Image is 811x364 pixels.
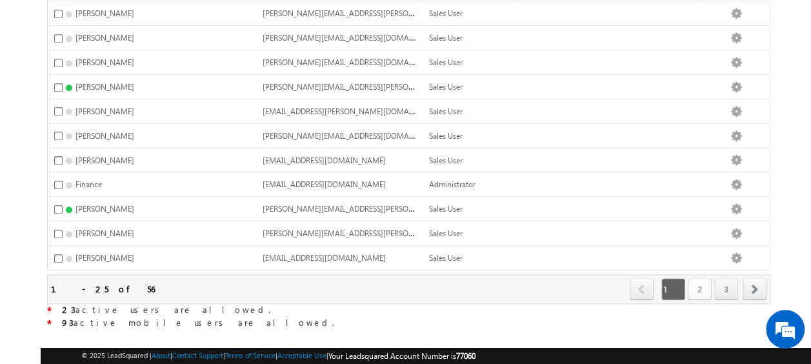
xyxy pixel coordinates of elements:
span: active users are allowed. [62,304,270,315]
span: [PERSON_NAME] [75,82,134,92]
em: Start Chat [175,279,234,296]
span: [PERSON_NAME][EMAIL_ADDRESS][DOMAIN_NAME] [263,130,445,141]
span: [PERSON_NAME] [75,204,134,214]
span: [PERSON_NAME] [75,253,134,263]
textarea: Type your message and hit 'Enter' [17,119,235,268]
span: Sales User [429,8,463,18]
span: Your Leadsquared Account Number is [328,351,476,361]
a: Terms of Service [225,351,275,359]
span: Sales User [429,57,463,67]
span: Sales User [429,204,463,214]
span: [PERSON_NAME] [75,33,134,43]
span: 1 [661,278,685,300]
span: [EMAIL_ADDRESS][DOMAIN_NAME] [263,253,386,263]
span: [PERSON_NAME] [75,131,134,141]
span: [EMAIL_ADDRESS][PERSON_NAME][DOMAIN_NAME] [263,105,445,116]
span: Sales User [429,131,463,141]
span: Sales User [429,228,463,238]
span: Sales User [429,253,463,263]
span: [EMAIL_ADDRESS][DOMAIN_NAME] [263,179,386,189]
span: [PERSON_NAME] [75,106,134,116]
span: [PERSON_NAME] [75,228,134,238]
div: 1 - 25 of 56 [51,281,155,296]
a: 2 [688,278,712,300]
a: Contact Support [172,351,223,359]
span: active mobile users are allowed. [62,317,334,328]
strong: 93 [62,317,74,328]
span: [EMAIL_ADDRESS][DOMAIN_NAME] [263,156,386,165]
span: [PERSON_NAME][EMAIL_ADDRESS][PERSON_NAME][DOMAIN_NAME] [263,227,503,238]
span: [PERSON_NAME] [75,156,134,165]
span: Administrator [429,179,476,189]
span: © 2025 LeadSquared | | | | | [81,350,476,362]
span: Sales User [429,106,463,116]
span: next [743,278,766,300]
span: [PERSON_NAME][EMAIL_ADDRESS][DOMAIN_NAME] [263,32,445,43]
a: About [152,351,170,359]
span: Sales User [429,33,463,43]
span: Sales User [429,156,463,165]
a: 3 [714,278,738,300]
img: d_60004797649_company_0_60004797649 [22,68,54,85]
div: Chat with us now [67,68,217,85]
span: [PERSON_NAME][EMAIL_ADDRESS][DOMAIN_NAME] [263,56,445,67]
a: Acceptable Use [277,351,326,359]
a: next [743,279,766,300]
span: [PERSON_NAME] [75,57,134,67]
span: 77060 [456,351,476,361]
span: [PERSON_NAME][EMAIL_ADDRESS][PERSON_NAME][DOMAIN_NAME] [263,81,503,92]
span: [PERSON_NAME][EMAIL_ADDRESS][PERSON_NAME][DOMAIN_NAME] [263,7,503,18]
div: Minimize live chat window [212,6,243,37]
span: prev [630,278,654,300]
span: [PERSON_NAME] [75,8,134,18]
a: prev [630,279,654,300]
span: Sales User [429,82,463,92]
span: Finance [75,179,102,189]
strong: 23 [62,304,75,315]
span: [PERSON_NAME][EMAIL_ADDRESS][PERSON_NAME][DOMAIN_NAME] [263,203,503,214]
